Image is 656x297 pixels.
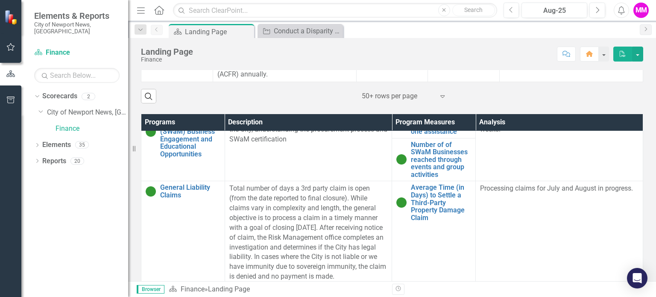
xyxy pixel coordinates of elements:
button: Aug-25 [521,3,587,18]
a: Finance [181,285,205,293]
p: Processing claims for July and August in progress. [480,184,638,194]
span: Search [464,6,483,13]
img: On Target [146,126,156,137]
span: Elements & Reports [34,11,120,21]
div: Aug-25 [524,6,584,16]
input: Search Below... [34,68,120,83]
a: Finance [56,124,128,134]
div: Finance [141,56,193,63]
button: MM [633,3,649,18]
a: Finance [34,48,120,58]
div: 2 [82,93,95,100]
span: Browser [137,285,164,294]
a: Small, Women-owned, and Minority-owned (SWaM) Business Engagement and Educational Opportunities [160,105,220,158]
a: General Liability Claims [160,184,220,199]
a: Number of SWaM Businesses who receive one-on-one assistance [411,105,471,135]
a: Elements [42,140,71,150]
p: Total number of days a 3rd party claim is open (from the date reported to final closure). While c... [229,184,388,281]
span: Provide one-on-one assistance and guidance to SWaM businesses related to doing business with the ... [229,106,387,143]
div: Landing Page [208,285,250,293]
img: ClearPoint Strategy [4,10,19,25]
div: 20 [70,157,84,165]
a: Number of of SWaM Businesses reached through events and group activities [411,141,471,179]
div: Conduct a Disparity Study [274,26,341,36]
img: On Target [396,197,407,208]
input: Search ClearPoint... [173,3,497,18]
a: Scorecards [42,91,77,101]
img: On Target [146,186,156,197]
a: Reports [42,156,66,166]
small: City of Newport News, [GEOGRAPHIC_DATA] [34,21,120,35]
div: 35 [75,141,89,149]
div: Landing Page [185,26,252,37]
div: Open Intercom Messenger [627,268,647,288]
a: Average Time (in Days) to Settle a Third-Party Property Damage Claim [411,184,471,221]
a: City of Newport News, [GEOGRAPHIC_DATA] [47,108,128,118]
a: Conduct a Disparity Study [260,26,341,36]
button: Search [452,4,495,16]
div: » [169,285,386,294]
div: Landing Page [141,47,193,56]
img: On Target [396,154,407,165]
